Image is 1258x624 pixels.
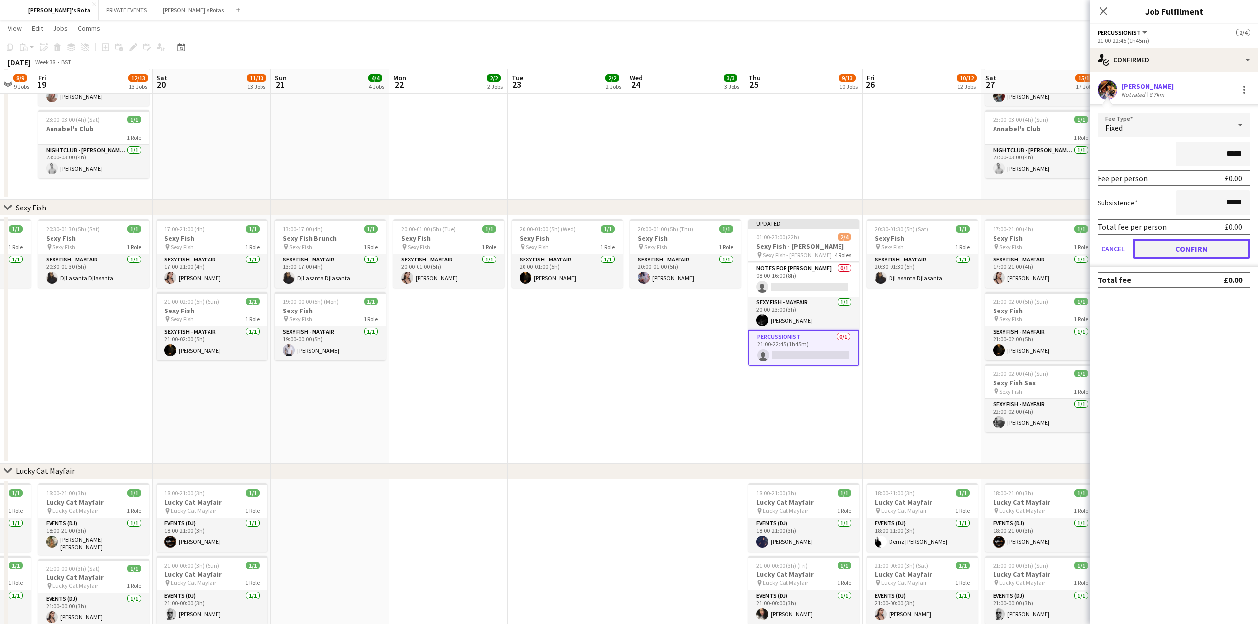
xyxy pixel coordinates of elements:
app-job-card: 21:00-02:00 (5h) (Sun)1/1Sexy Fish Sexy Fish1 RoleSEXY FISH - MAYFAIR1/121:00-02:00 (5h)[PERSON_N... [157,292,267,360]
span: 1/1 [1074,116,1088,123]
app-card-role: SEXY FISH - MAYFAIR1/120:30-01:30 (5h)DjLasanta Djlasanta [867,254,978,288]
span: 01:00-23:00 (22h) [756,233,799,241]
span: Lucky Cat Mayfair [881,579,927,586]
span: Wed [630,73,643,82]
span: Lucky Cat Mayfair [999,507,1045,514]
app-job-card: 20:00-01:00 (5h) (Tue)1/1Sexy Fish Sexy Fish1 RoleSEXY FISH - MAYFAIR1/120:00-01:00 (5h)[PERSON_N... [393,219,504,288]
button: [PERSON_NAME]'s Rota [20,0,99,20]
h3: Sexy Fish [985,234,1096,243]
app-job-card: 19:00-00:00 (5h) (Mon)1/1Sexy Fish Sexy Fish1 RoleSEXY FISH - MAYFAIR1/119:00-00:00 (5h)[PERSON_N... [275,292,386,360]
span: 1 Role [127,507,141,514]
app-job-card: 22:00-02:00 (4h) (Sun)1/1Sexy Fish Sax Sexy Fish1 RoleSEXY FISH - MAYFAIR1/122:00-02:00 (4h)[PERS... [985,364,1096,432]
span: 3/3 [724,74,737,82]
span: 1/1 [9,489,23,497]
app-card-role: Notes for [PERSON_NAME]0/108:00-16:00 (8h) [748,263,859,297]
span: Jobs [53,24,68,33]
app-job-card: 20:30-01:30 (5h) (Sat)1/1Sexy Fish Sexy Fish1 RoleSEXY FISH - MAYFAIR1/120:30-01:30 (5h)DjLasanta... [38,219,149,288]
app-card-role: Events (DJ)1/118:00-21:00 (3h)[PERSON_NAME] [748,518,859,552]
app-card-role: SEXY FISH - MAYFAIR1/120:30-01:30 (5h)DjLasanta Djlasanta [38,254,149,288]
span: 1 Role [8,579,23,586]
div: 21:00-00:00 (3h) (Sun)1/1Lucky Cat Mayfair Lucky Cat Mayfair1 RoleEvents (DJ)1/121:00-00:00 (3h)[... [985,556,1096,624]
div: 9 Jobs [14,83,29,90]
app-card-role: SEXY FISH - MAYFAIR1/122:00-02:00 (4h)[PERSON_NAME] [985,399,1096,432]
span: 1/1 [127,489,141,497]
button: [PERSON_NAME]'s Rotas [155,0,232,20]
app-job-card: 18:00-21:00 (3h)1/1Lucky Cat Mayfair Lucky Cat Mayfair1 RoleEvents (DJ)1/118:00-21:00 (3h)[PERSON... [157,483,267,552]
span: 1 Role [127,582,141,589]
span: Lucky Cat Mayfair [171,579,216,586]
span: 1 Role [600,243,615,251]
span: 1/1 [956,562,970,569]
h3: Lucky Cat Mayfair [748,570,859,579]
span: 1/1 [364,225,378,233]
div: 20:00-01:00 (5h) (Wed)1/1Sexy Fish Sexy Fish1 RoleSEXY FISH - MAYFAIR1/120:00-01:00 (5h)[PERSON_N... [512,219,623,288]
app-job-card: 17:00-21:00 (4h)1/1Sexy Fish Sexy Fish1 RoleSEXY FISH - MAYFAIR1/117:00-21:00 (4h)[PERSON_NAME] [157,219,267,288]
h3: Sexy Fish [393,234,504,243]
span: Mon [393,73,406,82]
app-job-card: 18:00-21:00 (3h)1/1Lucky Cat Mayfair Lucky Cat Mayfair1 RoleEvents (DJ)1/118:00-21:00 (3h)Demz [P... [867,483,978,552]
div: 12 Jobs [957,83,976,90]
h3: Sexy Fish [157,234,267,243]
span: 1/1 [482,225,496,233]
div: BST [61,58,71,66]
span: Comms [78,24,100,33]
app-card-role: Percussionist0/121:00-22:45 (1h45m) [748,330,859,366]
app-job-card: 21:00-02:00 (5h) (Sun)1/1Sexy Fish Sexy Fish1 RoleSEXY FISH - MAYFAIR1/121:00-02:00 (5h)[PERSON_N... [985,292,1096,360]
span: 1 Role [127,243,141,251]
a: Comms [74,22,104,35]
span: 1 Role [1074,134,1088,141]
div: 17:00-21:00 (4h)1/1Sexy Fish Sexy Fish1 RoleSEXY FISH - MAYFAIR1/117:00-21:00 (4h)[PERSON_NAME] [985,219,1096,288]
h3: Sexy Fish [512,234,623,243]
span: Sexy Fish [999,388,1022,395]
h3: Sexy Fish - [PERSON_NAME] [748,242,859,251]
div: 2 Jobs [606,83,621,90]
app-card-role: Events (DJ)1/118:00-21:00 (3h)[PERSON_NAME] [985,518,1096,552]
span: 1 Role [1074,507,1088,514]
span: Lucky Cat Mayfair [763,579,808,586]
span: 1/1 [1074,225,1088,233]
span: 15/17 [1075,74,1095,82]
h3: Lucky Cat Mayfair [748,498,859,507]
div: 13 Jobs [129,83,148,90]
h3: Lucky Cat Mayfair [38,573,149,582]
app-card-role: SEXY FISH - MAYFAIR1/120:00-23:00 (3h)[PERSON_NAME] [748,297,859,330]
span: 20:30-01:30 (5h) (Sat) [875,225,928,233]
h3: Annabel's Club [38,124,149,133]
span: 20:00-01:00 (5h) (Wed) [520,225,576,233]
app-card-role: SEXY FISH - MAYFAIR1/120:00-01:00 (5h)[PERSON_NAME] [630,254,741,288]
span: 1 Role [1074,579,1088,586]
app-card-role: SEXY FISH - MAYFAIR1/121:00-02:00 (5h)[PERSON_NAME] [985,326,1096,360]
span: 24 [629,79,643,90]
app-job-card: 21:00-00:00 (3h) (Fri)1/1Lucky Cat Mayfair Lucky Cat Mayfair1 RoleEvents (DJ)1/121:00-00:00 (3h)[... [748,556,859,624]
app-job-card: 13:00-17:00 (4h)1/1Sexy Fish Brunch Sexy Fish1 RoleSEXY FISH - MAYFAIR1/113:00-17:00 (4h)DjLasant... [275,219,386,288]
span: Fixed [1105,123,1123,133]
span: 19:00-00:00 (5h) (Mon) [283,298,339,305]
div: Sexy Fish [16,203,46,212]
span: 20:00-01:00 (5h) (Thu) [638,225,693,233]
span: 1 Role [1074,388,1088,395]
span: 12/13 [128,74,148,82]
span: 21:00-00:00 (3h) (Fri) [756,562,808,569]
span: 8/9 [13,74,27,82]
span: 1/1 [9,562,23,569]
h3: Sexy Fish [275,306,386,315]
div: Updated01:00-23:00 (22h)2/4Sexy Fish - [PERSON_NAME] Sexy Fish - [PERSON_NAME]4 RolesEvents (DJ)1... [748,219,859,366]
label: Subsistence [1098,198,1138,207]
span: 1 Role [245,243,260,251]
div: 3 Jobs [724,83,739,90]
div: Total fee [1098,275,1131,285]
span: 2/2 [605,74,619,82]
app-job-card: 23:00-03:00 (4h) (Sun)1/1Annabel's Club1 RoleNIGHTCLUB - [PERSON_NAME]'S1/123:00-03:00 (4h)[PERSO... [985,110,1096,178]
div: 10 Jobs [839,83,858,90]
span: Edit [32,24,43,33]
span: Lucky Cat Mayfair [171,507,216,514]
h3: Lucky Cat Mayfair [985,498,1096,507]
span: 23 [510,79,523,90]
app-job-card: 18:00-21:00 (3h)1/1Lucky Cat Mayfair Lucky Cat Mayfair1 RoleEvents (DJ)1/118:00-21:00 (3h)[PERSON... [748,483,859,552]
span: 21:00-00:00 (3h) (Sat) [46,565,100,572]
